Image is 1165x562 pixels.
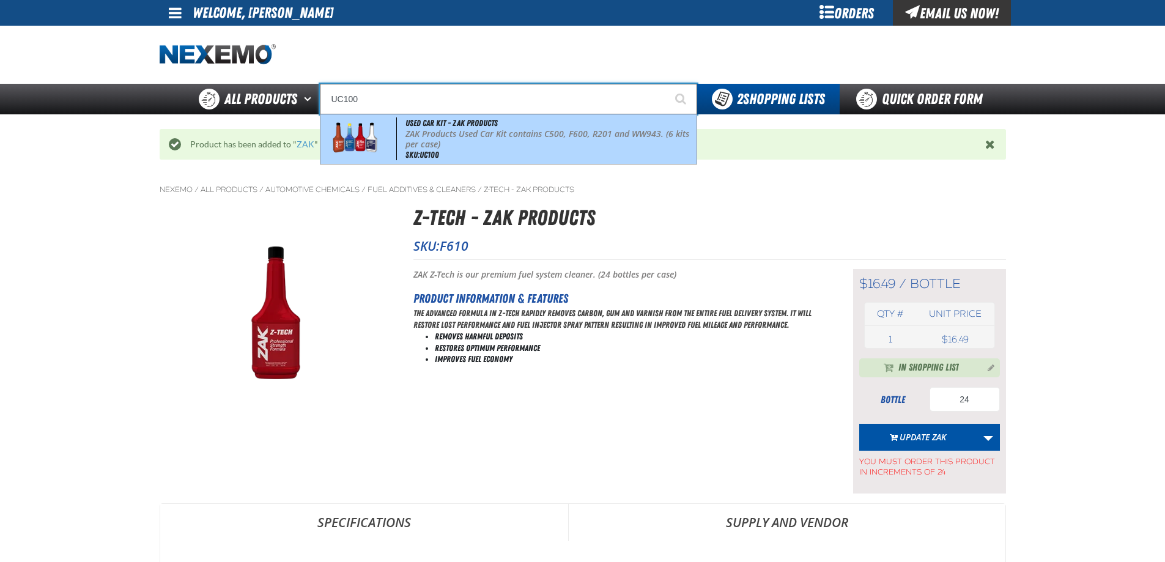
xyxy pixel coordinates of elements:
h2: Product Information & Features [413,289,823,308]
a: Automotive Chemicals [265,185,360,194]
span: You must order this product in increments of 24 [859,451,1000,478]
a: Supply and Vendor [569,504,1005,541]
input: Product Quantity [930,387,1000,412]
span: / [194,185,199,194]
a: Nexemo [160,185,193,194]
a: Home [160,44,276,65]
p: ZAK Z-Tech is our premium fuel system cleaner. (24 bottles per case) [413,269,823,281]
button: Start Searching [667,84,697,114]
button: Update ZAK [859,424,977,451]
a: Quick Order Form [840,84,1005,114]
a: More Actions [977,424,1000,451]
span: Shopping Lists [737,91,825,108]
a: Specifications [160,504,568,541]
img: 5b11582246e90291434271-uc100_0000_copy_preview.png [327,117,383,160]
a: Fuel Additives & Cleaners [368,185,476,194]
button: You have 2 Shopping Lists. Open to view details [697,84,840,114]
span: 1 [889,334,892,345]
button: Close the Notification [982,135,1000,153]
li: Improves Fuel Economy [435,353,823,365]
td: $16.49 [916,331,994,348]
button: Open All Products pages [300,84,320,114]
span: Used Car Kit - ZAK Products [405,118,498,128]
a: Z-Tech - ZAK Products [484,185,574,194]
th: Unit price [916,303,994,325]
img: Nexemo logo [160,44,276,65]
nav: Breadcrumbs [160,185,1006,194]
button: Manage current product in the Shopping List [978,360,997,374]
span: / [259,185,264,194]
p: ZAK Products Used Car Kit contains C500, F600, R201 and WW943. (6 kits per case) [405,129,694,150]
h1: Z-Tech - ZAK Products [413,202,1006,234]
li: Removes Harmful Deposits [435,331,823,342]
div: Product has been added to " " [181,139,985,150]
p: SKU: [413,237,1006,254]
input: Search [320,84,697,114]
p: The advanced formula in Z-Tech rapidly removes carbon, gum and varnish from the entire fuel deliv... [413,308,823,331]
span: / [361,185,366,194]
a: All Products [201,185,257,194]
th: Qty # [865,303,917,325]
img: Z-Tech - ZAK Products [160,227,391,405]
div: bottle [859,393,926,407]
span: In Shopping List [898,361,959,375]
span: bottle [910,276,961,292]
span: $16.49 [859,276,895,292]
span: / [478,185,482,194]
a: ZAK [297,139,314,149]
span: All Products [224,88,297,110]
span: F610 [440,237,468,254]
li: Restores Optimum Performance [435,342,823,354]
strong: 2 [737,91,743,108]
span: SKU:UC100 [405,150,439,160]
span: / [899,276,906,292]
